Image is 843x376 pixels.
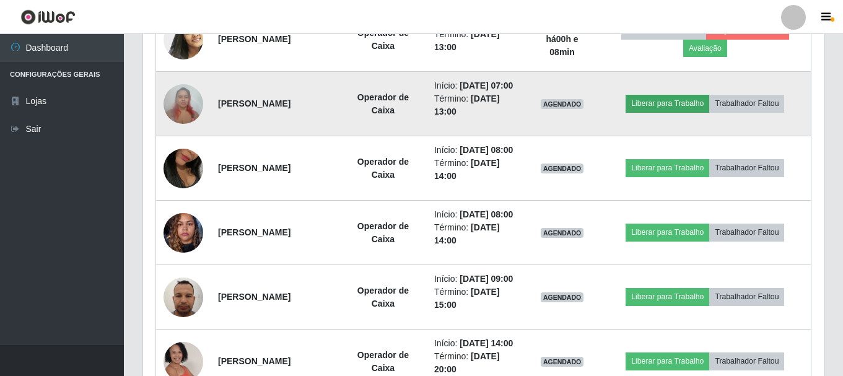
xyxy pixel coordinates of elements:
[434,337,517,350] li: Início:
[460,81,513,90] time: [DATE] 07:00
[434,157,517,183] li: Término:
[434,92,517,118] li: Término:
[218,292,290,302] strong: [PERSON_NAME]
[626,288,709,305] button: Liberar para Trabalho
[541,292,584,302] span: AGENDADO
[434,273,517,286] li: Início:
[164,206,203,259] img: 1734465947432.jpeg
[357,92,409,115] strong: Operador de Caixa
[709,224,784,241] button: Trabalhador Faltou
[164,15,203,64] img: 1619005854451.jpeg
[434,79,517,92] li: Início:
[541,164,584,173] span: AGENDADO
[218,227,290,237] strong: [PERSON_NAME]
[709,95,784,112] button: Trabalhador Faltou
[460,209,513,219] time: [DATE] 08:00
[164,271,203,323] img: 1701473418754.jpeg
[626,224,709,241] button: Liberar para Trabalho
[626,159,709,177] button: Liberar para Trabalho
[709,352,784,370] button: Trabalhador Faltou
[541,99,584,109] span: AGENDADO
[434,144,517,157] li: Início:
[20,9,76,25] img: CoreUI Logo
[460,145,513,155] time: [DATE] 08:00
[460,338,513,348] time: [DATE] 14:00
[460,274,513,284] time: [DATE] 09:00
[709,288,784,305] button: Trabalhador Faltou
[357,157,409,180] strong: Operador de Caixa
[434,28,517,54] li: Término:
[626,352,709,370] button: Liberar para Trabalho
[218,356,290,366] strong: [PERSON_NAME]
[434,286,517,312] li: Término:
[626,95,709,112] button: Liberar para Trabalho
[218,98,290,108] strong: [PERSON_NAME]
[218,163,290,173] strong: [PERSON_NAME]
[541,228,584,238] span: AGENDADO
[434,221,517,247] li: Término:
[546,34,578,57] strong: há 00 h e 08 min
[218,34,290,44] strong: [PERSON_NAME]
[357,28,409,51] strong: Operador de Caixa
[434,208,517,221] li: Início:
[357,286,409,308] strong: Operador de Caixa
[434,350,517,376] li: Término:
[357,350,409,373] strong: Operador de Caixa
[683,40,727,57] button: Avaliação
[164,77,203,130] img: 1722880664865.jpeg
[541,357,584,367] span: AGENDADO
[709,159,784,177] button: Trabalhador Faltou
[357,221,409,244] strong: Operador de Caixa
[164,133,203,204] img: 1698238099994.jpeg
